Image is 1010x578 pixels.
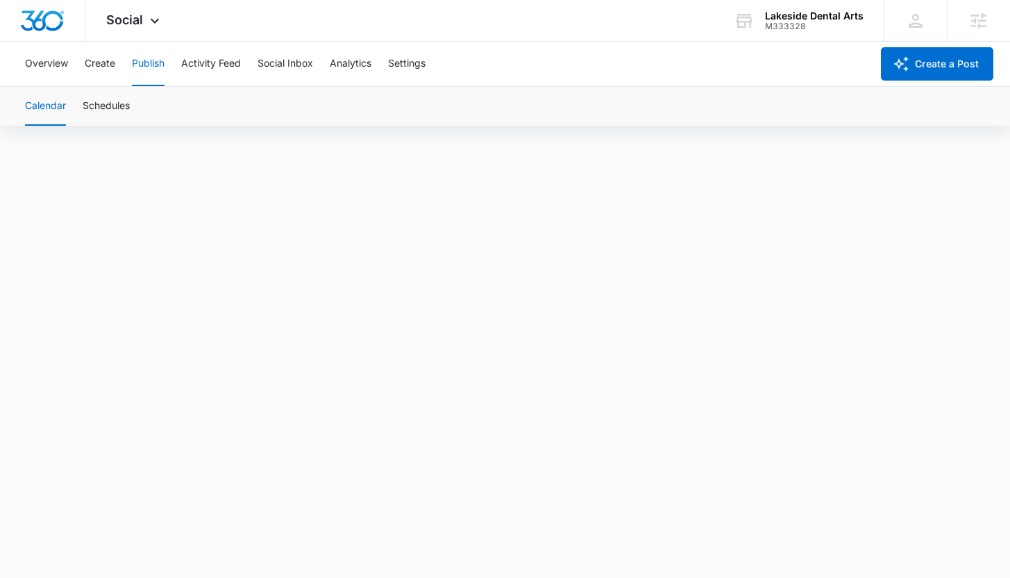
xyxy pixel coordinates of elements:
button: Publish [132,42,165,86]
button: Calendar [25,87,66,126]
button: Analytics [330,42,371,86]
button: Social Inbox [258,42,313,86]
span: Social [106,13,143,27]
button: Create a Post [881,47,993,81]
button: Schedules [83,87,130,126]
div: account id [765,22,864,31]
button: Create [85,42,115,86]
button: Overview [25,42,68,86]
button: Settings [388,42,426,86]
div: account name [765,10,864,22]
button: Activity Feed [181,42,241,86]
